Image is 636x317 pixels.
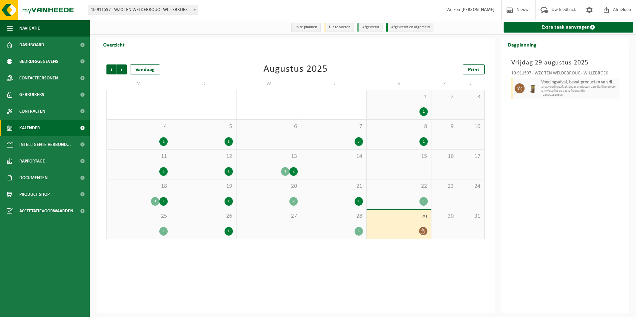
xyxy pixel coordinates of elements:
span: Print [468,67,479,72]
span: 10 [461,123,481,130]
span: 5 [175,123,233,130]
div: 10-911597 - WZC TEN WELDEBROUC - WILLEBROEK [511,71,620,78]
div: 1 [159,167,168,176]
span: 21 [305,183,363,190]
span: 25 [110,213,168,220]
div: 3 [355,227,363,236]
span: 13 [240,153,298,160]
span: Acceptatievoorwaarden [19,203,73,219]
div: 1 [225,197,233,206]
div: 1 [151,197,159,206]
div: 1 [419,197,428,206]
span: 2 [435,93,454,101]
a: Extra taak aanvragen [504,22,634,33]
span: Omwisseling op vaste frequentie [541,89,618,93]
span: 31 [461,213,481,220]
span: 11 [110,153,168,160]
span: 8 [370,123,428,130]
span: Navigatie [19,20,40,37]
li: Uit te voeren [324,23,354,32]
td: Z [431,78,458,90]
div: 1 [225,167,233,176]
div: Augustus 2025 [263,64,328,74]
span: Voedingsafval, bevat producten van dierlijke oorsprong, onverpakt, categorie 3 [541,80,618,85]
span: 7 [305,123,363,130]
span: 16 [435,153,454,160]
div: 2 [289,197,298,206]
span: T250001620696 [541,93,618,97]
div: 1 [281,167,289,176]
span: Kalender [19,120,40,136]
span: 23 [435,183,454,190]
span: 29 [370,213,428,221]
span: 22 [370,183,428,190]
li: Afgewerkt en afgemeld [386,23,433,32]
div: 1 [419,137,428,146]
span: Gebruikers [19,86,44,103]
span: 26 [175,213,233,220]
div: 1 [355,197,363,206]
span: Rapportage [19,153,45,169]
div: 1 [159,227,168,236]
span: 10-911597 - WZC TEN WELDEBROUC - WILLEBROEK [88,5,198,15]
span: Contactpersonen [19,70,58,86]
span: Product Shop [19,186,50,203]
span: 19 [175,183,233,190]
span: 12 [175,153,233,160]
span: 30 [435,213,454,220]
span: Dashboard [19,37,44,53]
a: Print [463,64,485,74]
span: 140L voedingsafval, bevat producten van dierlijke oorspr [541,85,618,89]
img: WB-0140-HPE-BN-01 [528,83,538,93]
span: 15 [370,153,428,160]
span: 18 [110,183,168,190]
li: Afgewerkt [357,23,383,32]
h2: Dagplanning [501,38,543,51]
span: Intelligente verbond... [19,136,71,153]
td: V [367,78,431,90]
span: 3 [461,93,481,101]
div: 2 [289,167,298,176]
span: Vorige [106,64,116,74]
div: 1 [159,197,168,206]
span: Documenten [19,169,48,186]
span: Volgende [117,64,127,74]
span: 14 [305,153,363,160]
td: D [171,78,236,90]
strong: [PERSON_NAME] [461,7,495,12]
span: Contracten [19,103,45,120]
span: 6 [240,123,298,130]
td: Z [458,78,485,90]
h3: Vrijdag 29 augustus 2025 [511,58,620,68]
span: 24 [461,183,481,190]
span: 27 [240,213,298,220]
td: M [106,78,171,90]
td: D [301,78,366,90]
div: 1 [225,137,233,146]
span: 4 [110,123,168,130]
span: Bedrijfsgegevens [19,53,58,70]
div: Vandaag [130,64,160,74]
h2: Overzicht [96,38,131,51]
span: 9 [435,123,454,130]
div: 1 [225,227,233,236]
td: W [237,78,301,90]
div: 1 [419,107,428,116]
span: 20 [240,183,298,190]
span: 17 [461,153,481,160]
div: 1 [159,137,168,146]
span: 1 [370,93,428,101]
span: 28 [305,213,363,220]
div: 3 [355,137,363,146]
li: In te plannen [291,23,321,32]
